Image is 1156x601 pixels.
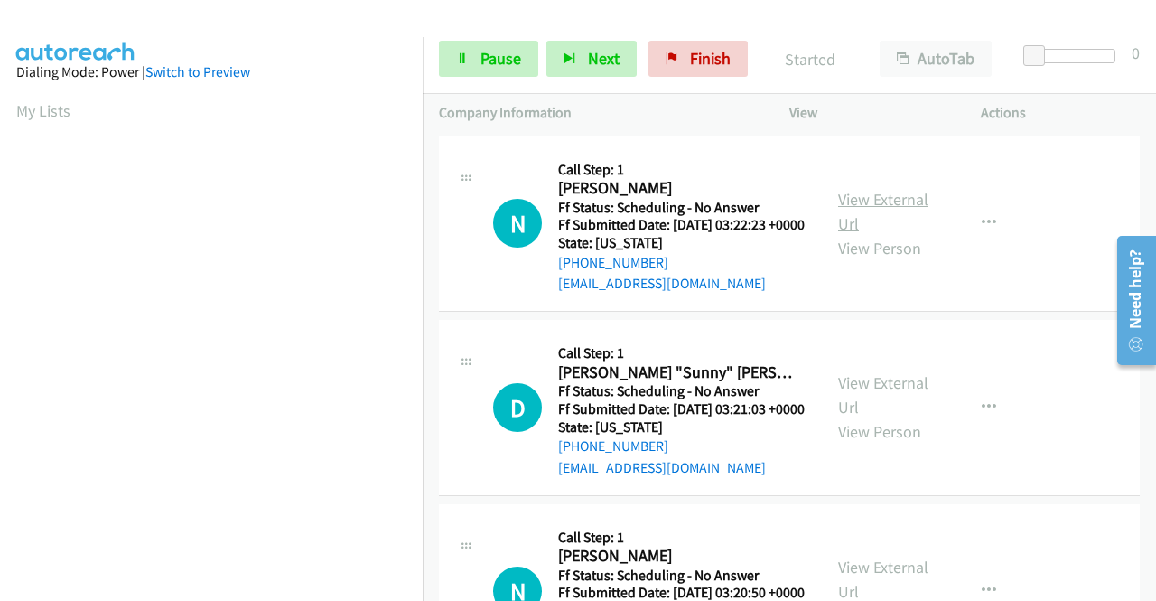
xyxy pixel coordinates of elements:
div: The call is yet to be attempted [493,199,542,248]
button: Next [546,41,637,77]
p: Actions [981,102,1140,124]
h5: Call Step: 1 [558,161,805,179]
span: Next [588,48,620,69]
h5: State: [US_STATE] [558,234,805,252]
a: Switch to Preview [145,63,250,80]
h5: Ff Status: Scheduling - No Answer [558,382,805,400]
p: Started [772,47,847,71]
a: [PHONE_NUMBER] [558,437,668,455]
iframe: Resource Center [1105,229,1156,372]
h5: Call Step: 1 [558,529,805,547]
span: Finish [690,48,731,69]
a: View External Url [838,372,928,418]
h5: Ff Submitted Date: [DATE] 03:22:23 +0000 [558,216,805,234]
a: Finish [648,41,748,77]
h2: [PERSON_NAME] "Sunny" [PERSON_NAME] [558,362,799,383]
p: Company Information [439,102,757,124]
a: View External Url [838,189,928,234]
h2: [PERSON_NAME] [558,546,799,567]
h5: Ff Status: Scheduling - No Answer [558,199,805,217]
h1: D [493,383,542,432]
h1: N [493,199,542,248]
span: Pause [480,48,521,69]
p: View [789,102,948,124]
a: Pause [439,41,538,77]
div: 0 [1132,41,1140,65]
h5: Ff Submitted Date: [DATE] 03:21:03 +0000 [558,400,805,418]
div: Dialing Mode: Power | [16,61,406,83]
div: The call is yet to be attempted [493,383,542,432]
h5: State: [US_STATE] [558,418,805,437]
h5: Call Step: 1 [558,344,805,362]
div: Delay between calls (in seconds) [1032,49,1115,63]
h2: [PERSON_NAME] [558,178,799,199]
button: AutoTab [880,41,992,77]
a: [EMAIL_ADDRESS][DOMAIN_NAME] [558,275,766,292]
a: My Lists [16,100,70,121]
a: [PHONE_NUMBER] [558,254,668,271]
h5: Ff Status: Scheduling - No Answer [558,567,805,585]
a: View Person [838,421,921,442]
a: [EMAIL_ADDRESS][DOMAIN_NAME] [558,459,766,476]
a: View Person [838,238,921,258]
